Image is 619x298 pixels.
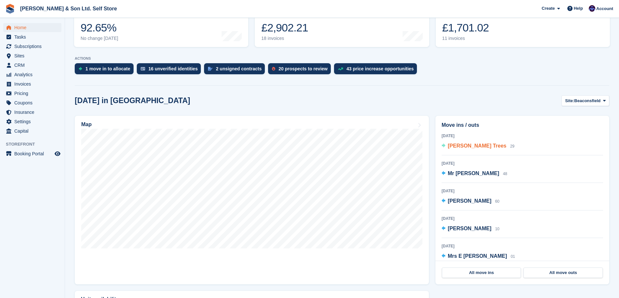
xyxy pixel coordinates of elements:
[81,36,118,41] div: No change [DATE]
[208,67,213,71] img: contract_signature_icon-13c848040528278c33f63329250d36e43548de30e8caae1d1a13099fd9432cc5.svg
[442,133,603,139] div: [DATE]
[3,23,61,32] a: menu
[14,126,53,136] span: Capital
[14,79,53,89] span: Invoices
[334,63,420,77] a: 43 price increase opportunities
[74,6,248,47] a: Occupancy 92.65% No change [DATE]
[442,225,499,233] a: [PERSON_NAME] 10
[448,143,507,149] span: [PERSON_NAME] Trees
[442,188,603,194] div: [DATE]
[14,32,53,42] span: Tasks
[141,67,145,71] img: verify_identity-adf6edd0f0f0b5bbfe63781bf79b02c33cf7c696d77639b501bdc392416b5a36.svg
[442,252,515,261] a: Mrs E [PERSON_NAME] 01
[3,126,61,136] a: menu
[442,21,489,34] div: £1,701.02
[261,21,310,34] div: £2,902.21
[204,63,268,77] a: 2 unsigned contracts
[442,197,499,206] a: [PERSON_NAME] 60
[3,70,61,79] a: menu
[137,63,204,77] a: 16 unverified identities
[85,66,130,71] div: 1 move in to allocate
[272,67,275,71] img: prospect-51fa495bee0391a8d652442698ab0144808aea92771e9ea1ae160a38d050c398.svg
[3,117,61,126] a: menu
[3,42,61,51] a: menu
[14,51,53,60] span: Sites
[596,6,613,12] span: Account
[14,108,53,117] span: Insurance
[81,21,118,34] div: 92.65%
[79,67,82,71] img: move_ins_to_allocate_icon-fdf77a2bb77ea45bf5b3d319d69a93e2d87916cf1d5bf7949dd705db3b84f3ca.svg
[448,253,507,259] span: Mrs E [PERSON_NAME]
[511,254,515,259] span: 01
[6,141,65,148] span: Storefront
[589,5,595,12] img: Josey Kitching
[14,149,53,158] span: Booking Portal
[75,56,609,61] p: ACTIONS
[3,79,61,89] a: menu
[255,6,429,47] a: Month-to-date sales £2,902.21 18 invoices
[565,98,574,104] span: Site:
[503,172,507,176] span: 48
[448,171,499,176] span: Mr [PERSON_NAME]
[268,63,334,77] a: 20 prospects to review
[216,66,262,71] div: 2 unsigned contracts
[448,226,491,231] span: [PERSON_NAME]
[495,227,499,231] span: 10
[3,61,61,70] a: menu
[436,6,610,47] a: Awaiting payment £1,701.02 11 invoices
[148,66,198,71] div: 16 unverified identities
[75,116,429,284] a: Map
[442,121,603,129] h2: Move ins / outs
[448,198,491,204] span: [PERSON_NAME]
[523,268,602,278] a: All move outs
[54,150,61,158] a: Preview store
[278,66,328,71] div: 20 prospects to review
[75,96,190,105] h2: [DATE] in [GEOGRAPHIC_DATA]
[3,32,61,42] a: menu
[442,268,521,278] a: All move ins
[3,108,61,117] a: menu
[14,98,53,107] span: Coupons
[442,36,489,41] div: 11 invoices
[346,66,414,71] div: 43 price increase opportunities
[442,170,507,178] a: Mr [PERSON_NAME] 48
[261,36,310,41] div: 18 invoices
[561,95,609,106] button: Site: Beaconsfield
[510,144,514,149] span: 29
[574,98,600,104] span: Beaconsfield
[442,161,603,166] div: [DATE]
[14,23,53,32] span: Home
[574,5,583,12] span: Help
[14,117,53,126] span: Settings
[338,67,343,70] img: price_increase_opportunities-93ffe204e8149a01c8c9dc8f82e8f89637d9d84a8eef4429ea346261dce0b2c0.svg
[542,5,555,12] span: Create
[442,243,603,249] div: [DATE]
[5,4,15,14] img: stora-icon-8386f47178a22dfd0bd8f6a31ec36ba5ce8667c1dd55bd0f319d3a0aa187defe.svg
[495,199,499,204] span: 60
[3,149,61,158] a: menu
[14,89,53,98] span: Pricing
[81,122,92,127] h2: Map
[18,3,120,14] a: [PERSON_NAME] & Son Ltd. Self Store
[442,142,514,150] a: [PERSON_NAME] Trees 29
[14,61,53,70] span: CRM
[14,70,53,79] span: Analytics
[75,63,137,77] a: 1 move in to allocate
[3,51,61,60] a: menu
[442,216,603,221] div: [DATE]
[3,98,61,107] a: menu
[3,89,61,98] a: menu
[14,42,53,51] span: Subscriptions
